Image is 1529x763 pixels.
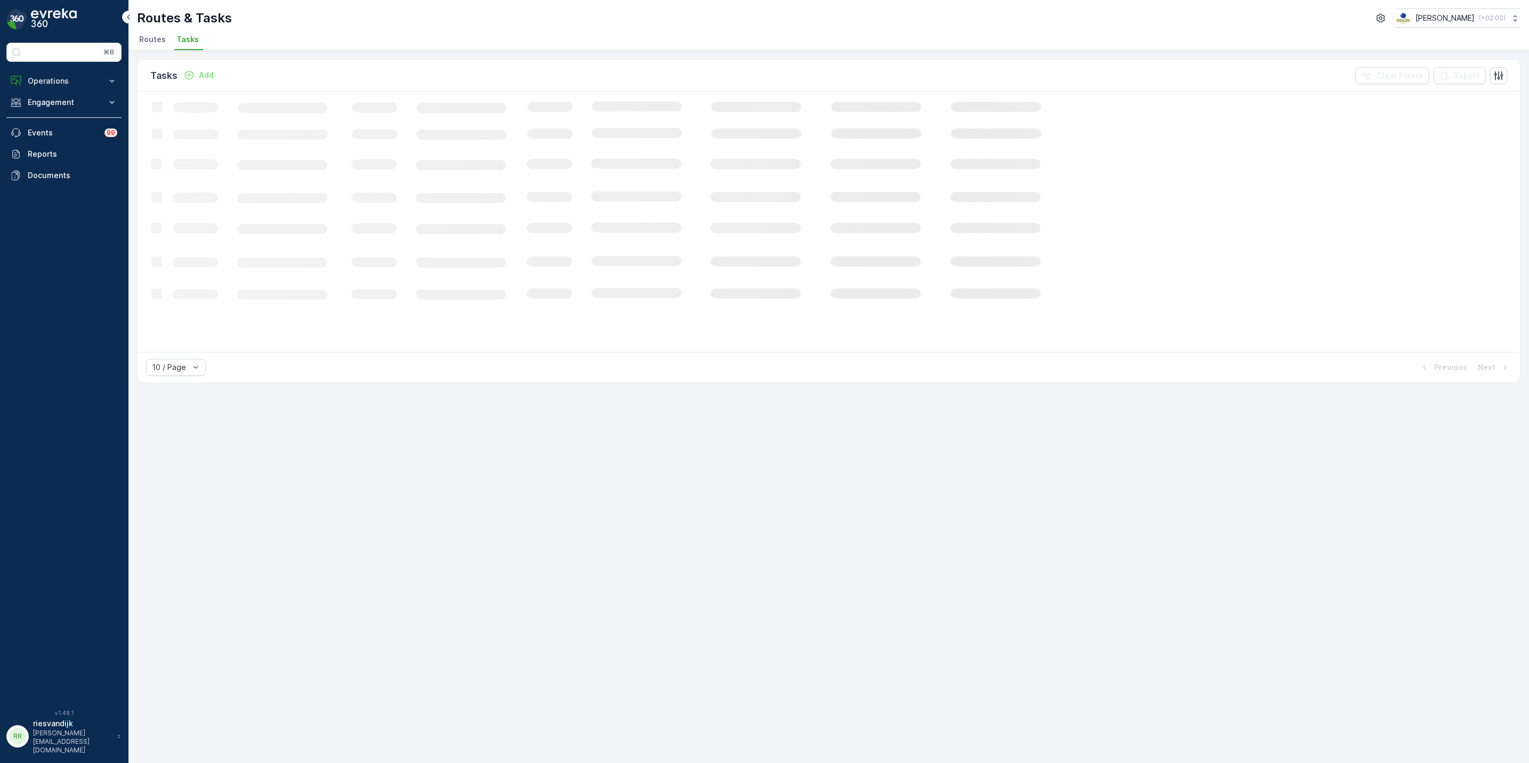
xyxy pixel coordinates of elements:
a: Events99 [6,122,122,143]
button: Operations [6,70,122,92]
p: Previous [1434,362,1467,373]
p: Operations [28,76,100,86]
p: [PERSON_NAME] [1415,13,1475,23]
div: RR [9,728,26,745]
button: Add [180,69,218,82]
button: Engagement [6,92,122,113]
p: 99 [107,128,115,137]
img: basis-logo_rgb2x.png [1396,12,1411,24]
a: Reports [6,143,122,165]
p: Reports [28,149,117,159]
p: Documents [28,170,117,181]
a: Documents [6,165,122,186]
p: ⌘B [103,48,114,57]
button: Export [1434,67,1486,84]
button: Previous [1418,361,1468,374]
p: Engagement [28,97,100,108]
button: [PERSON_NAME](+02:00) [1396,9,1520,28]
button: Next [1477,361,1511,374]
p: Tasks [150,68,178,83]
p: Routes & Tasks [137,10,232,27]
p: ( +02:00 ) [1479,14,1506,22]
p: Events [28,127,98,138]
p: [PERSON_NAME][EMAIL_ADDRESS][DOMAIN_NAME] [33,729,112,754]
p: Export [1455,70,1479,81]
span: Routes [139,34,166,45]
span: v 1.48.1 [6,710,122,716]
button: RRriesvandijk[PERSON_NAME][EMAIL_ADDRESS][DOMAIN_NAME] [6,718,122,754]
p: riesvandijk [33,718,112,729]
img: logo_dark-DEwI_e13.png [31,9,77,30]
button: Clear Filters [1355,67,1429,84]
p: Add [199,70,214,81]
p: Clear Filters [1377,70,1423,81]
span: Tasks [176,34,199,45]
img: logo [6,9,28,30]
p: Next [1478,362,1495,373]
